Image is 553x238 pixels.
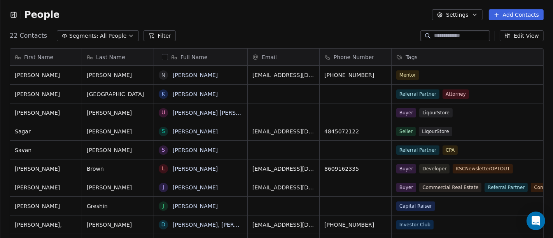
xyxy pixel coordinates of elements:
[173,72,218,78] a: [PERSON_NAME]
[15,109,77,117] span: [PERSON_NAME]
[252,221,315,229] span: [EMAIL_ADDRESS][DOMAIN_NAME]
[173,147,218,153] a: [PERSON_NAME]
[15,90,77,98] span: [PERSON_NAME]
[10,49,82,65] div: First Name
[87,165,149,173] span: Brown
[396,127,416,136] span: Seller
[161,90,165,98] div: K
[396,70,419,80] span: Mentor
[173,166,218,172] a: [PERSON_NAME]
[320,49,391,65] div: Phone Number
[453,164,513,173] span: KSCNewsletterOPTOUT
[396,183,416,192] span: Buyer
[173,184,218,191] a: [PERSON_NAME]
[15,184,77,191] span: [PERSON_NAME]
[396,164,416,173] span: Buyer
[87,128,149,135] span: [PERSON_NAME]
[161,71,165,79] div: N
[173,110,265,116] a: [PERSON_NAME] [PERSON_NAME]
[87,146,149,154] span: [PERSON_NAME]
[87,90,149,98] span: [GEOGRAPHIC_DATA]
[324,128,387,135] span: 4845072122
[82,49,154,65] div: Last Name
[262,53,277,61] span: Email
[96,53,125,61] span: Last Name
[419,164,450,173] span: Developer
[443,145,458,155] span: CPA
[432,9,482,20] button: Settings
[162,127,165,135] div: S
[173,91,218,97] a: [PERSON_NAME]
[69,32,98,40] span: Segments:
[248,49,319,65] div: Email
[324,221,387,229] span: [PHONE_NUMBER]
[252,71,315,79] span: [EMAIL_ADDRESS][DOMAIN_NAME]
[419,183,481,192] span: Commercial Real Estate
[100,32,126,40] span: All People
[485,183,528,192] span: Referral Partner
[173,128,218,135] a: [PERSON_NAME]
[334,53,374,61] span: Phone Number
[396,145,439,155] span: Referral Partner
[87,202,149,210] span: Greshin
[419,127,452,136] span: LiqourStore
[252,165,315,173] span: [EMAIL_ADDRESS][DOMAIN_NAME]
[15,146,77,154] span: Savan
[396,220,434,229] span: Investor Club
[489,9,544,20] button: Add Contacts
[15,202,77,210] span: [PERSON_NAME]
[24,53,53,61] span: First Name
[173,222,267,228] a: [PERSON_NAME], [PERSON_NAME]
[173,203,218,209] a: [PERSON_NAME]
[419,108,453,117] span: LiqourStore
[24,9,59,21] span: People
[252,184,315,191] span: [EMAIL_ADDRESS][DOMAIN_NAME]
[162,164,165,173] div: L
[87,184,149,191] span: [PERSON_NAME]
[406,53,418,61] span: Tags
[163,202,164,210] div: J
[87,109,149,117] span: [PERSON_NAME]
[87,221,149,229] span: [PERSON_NAME]
[87,71,149,79] span: [PERSON_NAME]
[396,201,435,211] span: Capital Raiser
[324,165,387,173] span: 8609162335
[15,128,77,135] span: Sagar
[143,30,176,41] button: Filter
[15,221,77,229] span: [PERSON_NAME],
[161,220,166,229] div: D
[10,31,47,40] span: 22 Contacts
[15,71,77,79] span: [PERSON_NAME]
[500,30,544,41] button: Edit View
[15,165,77,173] span: [PERSON_NAME]
[180,53,208,61] span: Full Name
[154,49,247,65] div: Full Name
[396,108,416,117] span: Buyer
[252,128,315,135] span: [EMAIL_ADDRESS][DOMAIN_NAME]
[443,89,469,99] span: Attorney
[396,89,439,99] span: Referral Partner
[161,108,165,117] div: U
[163,183,164,191] div: J
[527,212,545,230] div: Open Intercom Messenger
[324,71,387,79] span: [PHONE_NUMBER]
[162,146,165,154] div: S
